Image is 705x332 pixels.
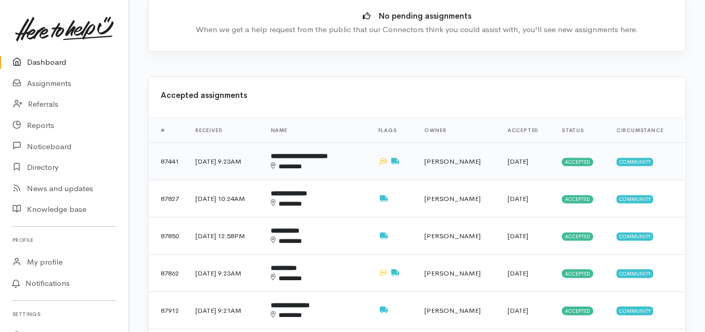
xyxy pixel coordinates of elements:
[148,255,187,292] td: 87862
[417,218,500,255] td: [PERSON_NAME]
[508,269,528,278] time: [DATE]
[562,195,593,204] span: Accepted
[417,255,500,292] td: [PERSON_NAME]
[263,118,370,143] th: Name
[562,307,593,315] span: Accepted
[148,118,187,143] th: #
[508,157,528,166] time: [DATE]
[562,269,593,278] span: Accepted
[12,307,116,321] h6: Settings
[617,233,653,241] span: Community
[562,158,593,166] span: Accepted
[508,306,528,315] time: [DATE]
[161,90,247,100] b: Accepted assignments
[148,218,187,255] td: 87850
[417,180,500,218] td: [PERSON_NAME]
[187,218,263,255] td: [DATE] 12:58PM
[148,180,187,218] td: 87827
[554,118,608,143] th: Status
[617,158,653,166] span: Community
[562,233,593,241] span: Accepted
[148,143,187,180] td: 87441
[617,269,653,278] span: Community
[187,292,263,329] td: [DATE] 9:21AM
[499,118,554,143] th: Accepted
[187,180,263,218] td: [DATE] 10:24AM
[508,232,528,240] time: [DATE]
[617,307,653,315] span: Community
[148,292,187,329] td: 87912
[417,143,500,180] td: [PERSON_NAME]
[370,118,417,143] th: Flags
[508,194,528,203] time: [DATE]
[187,143,263,180] td: [DATE] 9:23AM
[187,255,263,292] td: [DATE] 9:23AM
[417,292,500,329] td: [PERSON_NAME]
[164,24,670,36] div: When we get a help request from the public that our Connectors think you could assist with, you'l...
[12,233,116,247] h6: Profile
[608,118,686,143] th: Circumstance
[379,11,471,21] b: No pending assignments
[187,118,263,143] th: Received
[417,118,500,143] th: Owner
[617,195,653,204] span: Community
